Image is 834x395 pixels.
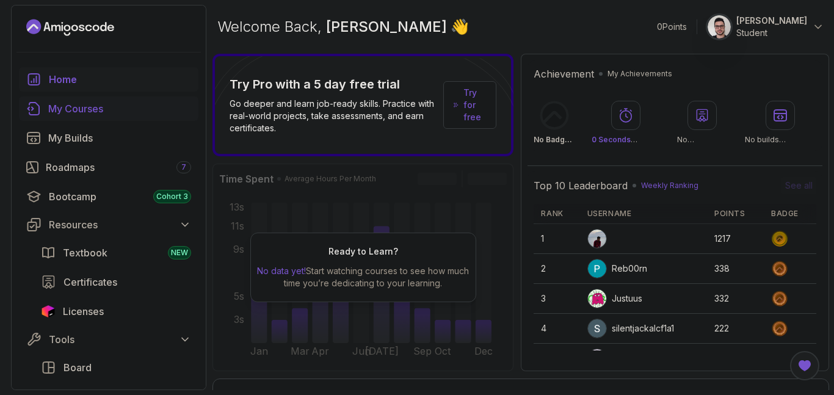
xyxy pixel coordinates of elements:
td: 332 [707,284,764,314]
th: Username [580,204,707,224]
img: user profile image [588,230,606,248]
p: No certificates [677,135,727,145]
span: 0 Seconds [592,135,637,144]
button: See all [781,177,816,194]
span: NEW [171,248,188,258]
td: 200 [707,344,764,374]
td: 4 [534,314,579,344]
th: Points [707,204,764,224]
a: bootcamp [19,184,198,209]
img: default monster avatar [588,289,606,308]
div: Roadmaps [46,160,191,175]
a: home [19,67,198,92]
p: Welcome Back, [217,17,469,37]
img: user profile image [588,259,606,278]
span: Licenses [63,304,104,319]
p: Weekly Ranking [641,181,698,190]
p: Try Pro with a 5 day free trial [230,76,438,93]
a: certificates [34,270,198,294]
span: No data yet! [257,266,306,276]
td: 5 [534,344,579,374]
span: Textbook [63,245,107,260]
th: Rank [534,204,579,224]
td: 1217 [707,224,764,254]
a: courses [19,96,198,121]
div: bajoax1 [587,349,642,368]
td: 1 [534,224,579,254]
p: No builds completed [745,135,816,145]
th: Badge [764,204,816,224]
a: Landing page [26,18,114,37]
td: 222 [707,314,764,344]
p: No Badge :( [534,135,574,145]
h2: Ready to Learn? [328,245,398,258]
p: Student [736,27,807,39]
div: silentjackalcf1a1 [587,319,674,338]
a: board [34,355,198,380]
p: My Achievements [607,69,672,79]
button: Open Feedback Button [790,351,819,380]
h2: Achievement [534,67,594,81]
span: Certificates [63,275,117,289]
div: My Builds [48,131,191,145]
p: Start watching courses to see how much time you’re dedicating to your learning. [256,265,471,289]
p: 0 Points [657,21,687,33]
span: 👋 [448,14,474,40]
span: Cohort 3 [156,192,188,201]
button: Tools [19,328,198,350]
a: roadmaps [19,155,198,179]
a: textbook [34,241,198,265]
div: My Courses [48,101,191,116]
p: Go deeper and learn job-ready skills. Practice with real-world projects, take assessments, and ea... [230,98,438,134]
td: 2 [534,254,579,284]
button: Resources [19,214,198,236]
a: Try for free [463,87,486,123]
a: Try for free [443,81,496,129]
td: 338 [707,254,764,284]
span: [PERSON_NAME] [326,18,451,35]
p: Watched [592,135,661,145]
span: 7 [181,162,186,172]
button: user profile image[PERSON_NAME]Student [707,15,824,39]
img: jetbrains icon [41,305,56,317]
div: Home [49,72,191,87]
h2: Top 10 Leaderboard [534,178,628,193]
div: Resources [49,217,191,232]
td: 3 [534,284,579,314]
div: Bootcamp [49,189,191,204]
img: default monster avatar [588,349,606,368]
a: builds [19,126,198,150]
a: licenses [34,299,198,324]
div: Tools [49,332,191,347]
img: user profile image [708,15,731,38]
img: user profile image [588,319,606,338]
p: [PERSON_NAME] [736,15,807,27]
div: Justuus [587,289,642,308]
div: Reb00rn [587,259,647,278]
span: Board [63,360,92,375]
